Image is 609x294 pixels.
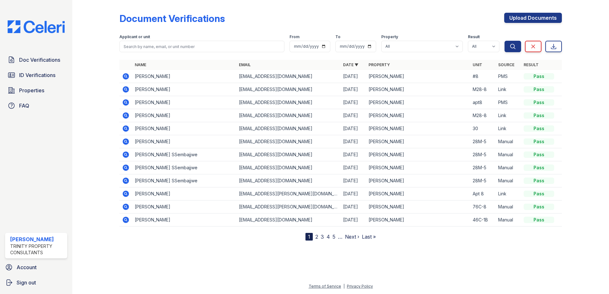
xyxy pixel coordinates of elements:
[524,112,554,119] div: Pass
[236,200,340,213] td: [EMAIL_ADDRESS][PERSON_NAME][DOMAIN_NAME]
[524,99,554,106] div: Pass
[470,122,496,135] td: 30
[524,138,554,145] div: Pass
[470,213,496,227] td: 46C-1B
[5,99,67,112] a: FAQ
[132,174,236,187] td: [PERSON_NAME] SSembajjwe
[362,234,376,240] a: Last »
[340,135,366,148] td: [DATE]
[343,62,358,67] a: Date ▼
[496,135,521,148] td: Manual
[132,96,236,109] td: [PERSON_NAME]
[473,62,482,67] a: Unit
[366,83,470,96] td: [PERSON_NAME]
[17,263,37,271] span: Account
[366,161,470,174] td: [PERSON_NAME]
[366,122,470,135] td: [PERSON_NAME]
[366,135,470,148] td: [PERSON_NAME]
[321,234,324,240] a: 3
[524,125,554,132] div: Pass
[132,122,236,135] td: [PERSON_NAME]
[305,233,313,241] div: 1
[290,34,299,39] label: From
[366,200,470,213] td: [PERSON_NAME]
[524,191,554,197] div: Pass
[135,62,146,67] a: Name
[326,234,330,240] a: 4
[470,135,496,148] td: 28M-5
[470,70,496,83] td: #8
[340,122,366,135] td: [DATE]
[524,164,554,171] div: Pass
[239,62,251,67] a: Email
[3,261,70,274] a: Account
[236,83,340,96] td: [EMAIL_ADDRESS][DOMAIN_NAME]
[470,174,496,187] td: 28M-5
[236,187,340,200] td: [EMAIL_ADDRESS][PERSON_NAME][DOMAIN_NAME]
[132,187,236,200] td: [PERSON_NAME]
[496,200,521,213] td: Manual
[3,276,70,289] a: Sign out
[381,34,398,39] label: Property
[524,86,554,93] div: Pass
[236,161,340,174] td: [EMAIL_ADDRESS][DOMAIN_NAME]
[119,34,150,39] label: Applicant or unit
[236,109,340,122] td: [EMAIL_ADDRESS][DOMAIN_NAME]
[524,204,554,210] div: Pass
[345,234,359,240] a: Next ›
[524,73,554,80] div: Pass
[236,96,340,109] td: [EMAIL_ADDRESS][DOMAIN_NAME]
[340,148,366,161] td: [DATE]
[236,122,340,135] td: [EMAIL_ADDRESS][DOMAIN_NAME]
[119,41,284,52] input: Search by name, email, or unit number
[470,200,496,213] td: 76C-8
[10,235,65,243] div: [PERSON_NAME]
[5,69,67,81] a: ID Verifications
[236,174,340,187] td: [EMAIL_ADDRESS][DOMAIN_NAME]
[366,213,470,227] td: [PERSON_NAME]
[524,217,554,223] div: Pass
[470,148,496,161] td: 28M-5
[496,213,521,227] td: Manual
[315,234,318,240] a: 2
[132,70,236,83] td: [PERSON_NAME]
[347,284,373,289] a: Privacy Policy
[496,109,521,122] td: Link
[369,62,390,67] a: Property
[309,284,341,289] a: Terms of Service
[496,187,521,200] td: Link
[132,148,236,161] td: [PERSON_NAME] SSembajjwe
[119,13,225,24] div: Document Verifications
[366,174,470,187] td: [PERSON_NAME]
[333,234,335,240] a: 5
[19,87,44,94] span: Properties
[504,13,562,23] a: Upload Documents
[496,70,521,83] td: PMS
[340,96,366,109] td: [DATE]
[132,109,236,122] td: [PERSON_NAME]
[340,174,366,187] td: [DATE]
[496,148,521,161] td: Manual
[340,83,366,96] td: [DATE]
[366,148,470,161] td: [PERSON_NAME]
[335,34,340,39] label: To
[17,279,36,286] span: Sign out
[496,83,521,96] td: Link
[340,109,366,122] td: [DATE]
[470,96,496,109] td: apt8
[366,96,470,109] td: [PERSON_NAME]
[496,122,521,135] td: Link
[343,284,345,289] div: |
[10,243,65,256] div: Trinity Property Consultants
[132,200,236,213] td: [PERSON_NAME]
[340,161,366,174] td: [DATE]
[340,187,366,200] td: [DATE]
[132,135,236,148] td: [PERSON_NAME]
[496,96,521,109] td: PMS
[5,53,67,66] a: Doc Verifications
[366,187,470,200] td: [PERSON_NAME]
[19,56,60,64] span: Doc Verifications
[132,83,236,96] td: [PERSON_NAME]
[340,70,366,83] td: [DATE]
[338,233,342,241] span: …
